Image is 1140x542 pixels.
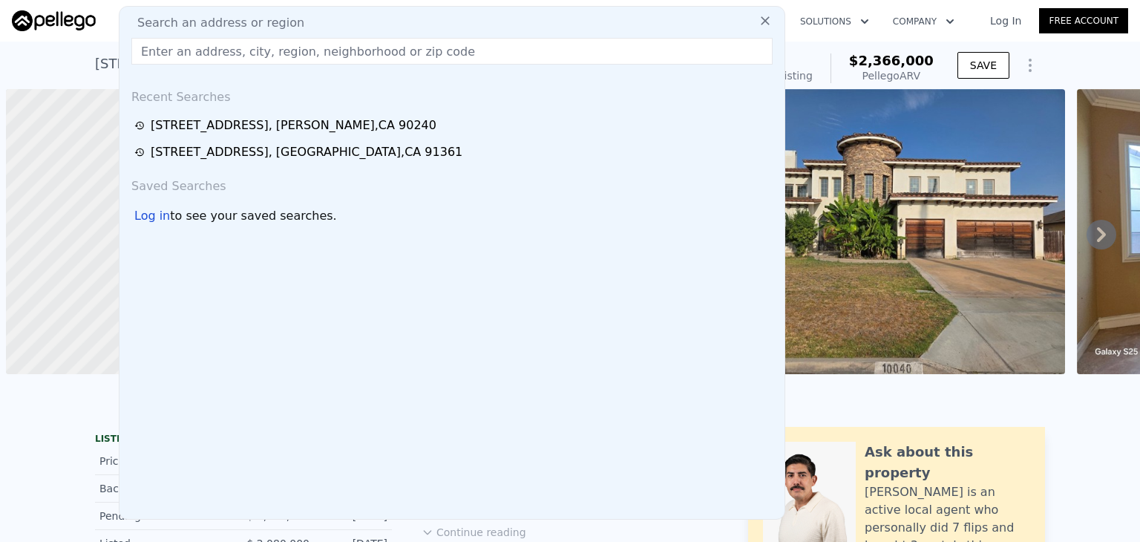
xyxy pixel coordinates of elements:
[99,509,232,523] div: Pending
[1039,8,1128,33] a: Free Account
[685,89,1065,374] img: Sale: 166076675 Parcel: 47524608
[972,13,1039,28] a: Log In
[99,481,232,496] div: Back On Market
[151,117,436,134] div: [STREET_ADDRESS] , [PERSON_NAME] , CA 90240
[1015,50,1045,80] button: Show Options
[788,8,881,35] button: Solutions
[125,14,304,32] span: Search an address or region
[99,454,232,468] div: Price Decrease
[170,207,336,225] span: to see your saved searches.
[95,433,392,448] div: LISTING & SALE HISTORY
[134,117,774,134] a: [STREET_ADDRESS], [PERSON_NAME],CA 90240
[881,8,966,35] button: Company
[95,53,421,74] div: [STREET_ADDRESS] , [PERSON_NAME] , CA 90240
[151,143,462,161] div: [STREET_ADDRESS] , [GEOGRAPHIC_DATA] , CA 91361
[422,525,526,540] button: Continue reading
[865,442,1030,483] div: Ask about this property
[125,76,779,112] div: Recent Searches
[957,52,1009,79] button: SAVE
[849,68,934,83] div: Pellego ARV
[849,53,934,68] span: $2,366,000
[134,207,170,225] div: Log in
[12,10,96,31] img: Pellego
[134,143,774,161] a: [STREET_ADDRESS], [GEOGRAPHIC_DATA],CA 91361
[131,38,773,65] input: Enter an address, city, region, neighborhood or zip code
[125,166,779,201] div: Saved Searches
